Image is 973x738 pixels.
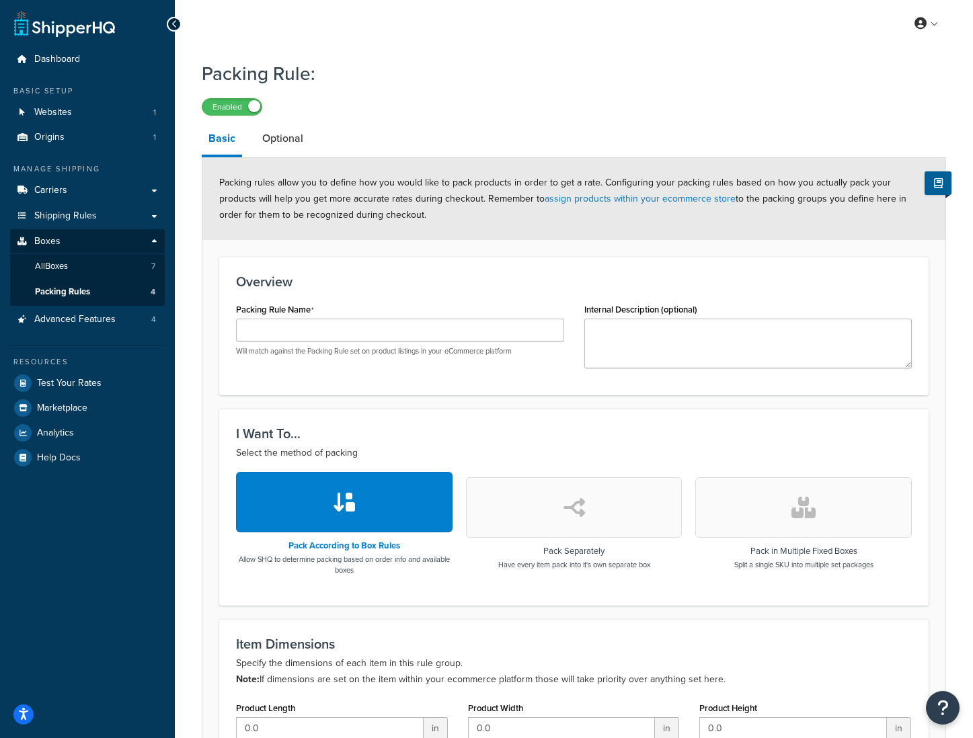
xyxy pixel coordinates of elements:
[734,546,873,556] h3: Pack in Multiple Fixed Boxes
[10,163,165,175] div: Manage Shipping
[236,672,260,686] b: Note:
[256,122,310,155] a: Optional
[37,427,74,439] span: Analytics
[34,132,65,143] span: Origins
[10,204,165,229] a: Shipping Rules
[153,107,156,118] span: 1
[10,85,165,97] div: Basic Setup
[498,559,650,570] p: Have every item pack into it's own separate box
[699,703,757,713] label: Product Height
[34,210,97,222] span: Shipping Rules
[202,99,262,115] label: Enabled
[236,346,564,356] p: Will match against the Packing Rule set on product listings in your eCommerce platform
[10,100,165,125] a: Websites1
[10,229,165,254] a: Boxes
[151,286,155,298] span: 4
[734,559,873,570] p: Split a single SKU into multiple set packages
[34,236,61,247] span: Boxes
[10,229,165,306] li: Boxes
[37,403,87,414] span: Marketplace
[10,371,165,395] a: Test Your Rates
[34,107,72,118] span: Websites
[10,47,165,72] a: Dashboard
[10,125,165,150] a: Origins1
[10,446,165,470] a: Help Docs
[202,122,242,157] a: Basic
[153,132,156,143] span: 1
[10,307,165,332] li: Advanced Features
[35,286,90,298] span: Packing Rules
[10,356,165,368] div: Resources
[584,304,697,315] label: Internal Description (optional)
[236,637,912,651] h3: Item Dimensions
[10,254,165,279] a: AllBoxes7
[925,171,951,195] button: Show Help Docs
[10,100,165,125] li: Websites
[37,452,81,464] span: Help Docs
[10,396,165,420] a: Marketplace
[498,546,650,556] h3: Pack Separately
[236,554,453,575] p: Allow SHQ to determine packing based on order info and available boxes
[926,691,960,725] button: Open Resource Center
[37,378,102,389] span: Test Your Rates
[151,314,156,325] span: 4
[202,60,929,87] h1: Packing Rule:
[10,421,165,445] a: Analytics
[236,541,453,550] h3: Pack According to Box Rules
[10,280,165,304] a: Packing Rules4
[34,185,67,196] span: Carriers
[545,192,736,206] a: assign products within your ecommerce store
[236,655,912,688] p: Specify the dimensions of each item in this rule group. If dimensions are set on the item within ...
[10,307,165,332] a: Advanced Features4
[236,445,912,461] p: Select the method of packing
[35,261,68,272] span: All Boxes
[10,280,165,304] li: Packing Rules
[236,274,912,289] h3: Overview
[236,426,912,441] h3: I Want To...
[219,175,906,222] span: Packing rules allow you to define how you would like to pack products in order to get a rate. Con...
[468,703,523,713] label: Product Width
[151,261,155,272] span: 7
[10,125,165,150] li: Origins
[34,314,116,325] span: Advanced Features
[10,178,165,203] a: Carriers
[236,304,314,315] label: Packing Rule Name
[34,54,80,65] span: Dashboard
[236,703,295,713] label: Product Length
